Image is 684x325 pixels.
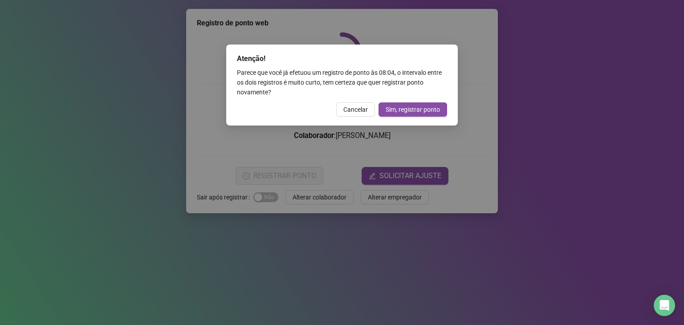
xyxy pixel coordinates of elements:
[237,68,447,97] div: Parece que você já efetuou um registro de ponto às 08:04 , o intervalo entre os dois registros é ...
[336,102,375,117] button: Cancelar
[343,105,368,114] span: Cancelar
[386,105,440,114] span: Sim, registrar ponto
[654,295,675,316] div: Open Intercom Messenger
[379,102,447,117] button: Sim, registrar ponto
[237,53,447,64] div: Atenção!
